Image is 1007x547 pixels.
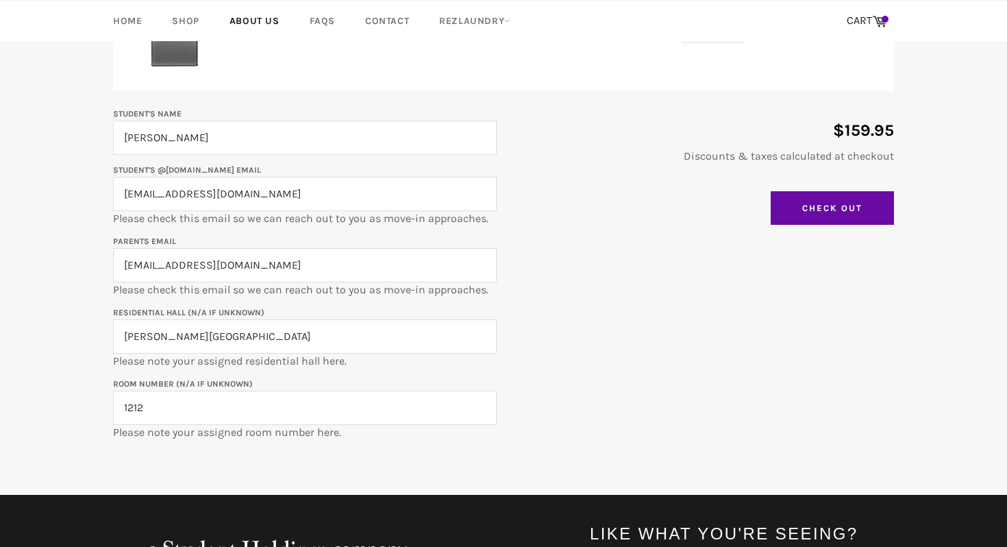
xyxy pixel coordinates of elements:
[113,376,497,440] p: Please note your assigned room number here.
[113,162,497,226] p: Please check this email so we can reach out to you as move-in approaches.
[99,1,156,41] a: Home
[113,233,497,297] p: Please check this email so we can reach out to you as move-in approaches.
[113,236,176,246] label: Parents email
[113,165,261,175] label: Student's @[DOMAIN_NAME] email
[113,304,497,369] p: Please note your assigned residential hall here.
[113,308,264,317] label: Residential Hall (N/A if unknown)
[113,379,253,389] label: Room Number (N/A if unknown)
[510,149,894,164] p: Discounts & taxes calculated at checkout
[113,109,182,119] label: Student's Name
[771,191,894,226] input: Check Out
[425,1,524,41] a: RezLaundry
[590,522,894,545] h4: Like what you're seeing?
[510,119,894,142] p: $159.95
[216,1,293,41] a: About Us
[840,7,894,36] a: CART
[158,1,212,41] a: Shop
[296,1,349,41] a: FAQs
[351,1,423,41] a: Contact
